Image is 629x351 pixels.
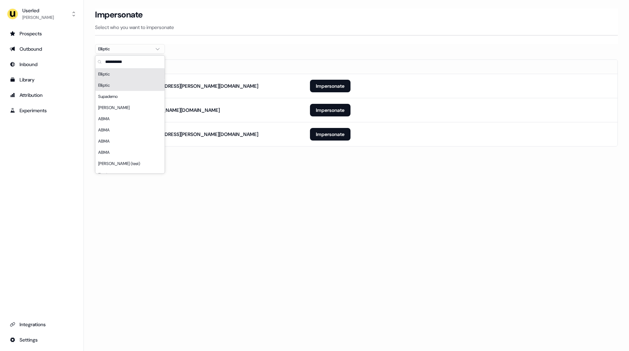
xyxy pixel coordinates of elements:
[101,83,258,89] div: [PERSON_NAME][EMAIL_ADDRESS][PERSON_NAME][DOMAIN_NAME]
[10,45,74,52] div: Outbound
[95,80,165,91] div: Elliptic
[95,136,165,147] div: ABMA
[10,336,74,343] div: Settings
[22,14,54,21] div: [PERSON_NAME]
[6,105,78,116] a: Go to experiments
[95,9,143,20] h3: Impersonate
[95,60,304,74] th: Email
[310,104,350,116] button: Impersonate
[95,69,165,80] div: Elliptic
[6,59,78,70] a: Go to Inbound
[10,30,74,37] div: Prospects
[95,147,165,158] div: ABMA
[6,319,78,330] a: Go to integrations
[95,113,165,124] div: ABMA
[95,24,618,31] p: Select who you want to impersonate
[6,334,78,345] a: Go to integrations
[10,76,74,83] div: Library
[95,91,165,102] div: Supademo
[6,74,78,85] a: Go to templates
[95,102,165,113] div: [PERSON_NAME]
[6,89,78,101] a: Go to attribution
[10,61,74,68] div: Inbound
[95,158,165,169] div: [PERSON_NAME] (test)
[22,7,54,14] div: Userled
[310,80,350,92] button: Impersonate
[10,92,74,99] div: Attribution
[101,131,258,138] div: [PERSON_NAME][EMAIL_ADDRESS][PERSON_NAME][DOMAIN_NAME]
[6,28,78,39] a: Go to prospects
[310,128,350,141] button: Impersonate
[95,69,165,173] div: Suggestions
[95,44,165,54] button: Elliptic
[95,124,165,136] div: ABMA
[10,321,74,328] div: Integrations
[6,43,78,55] a: Go to outbound experience
[95,169,165,180] div: Elastic
[98,45,151,52] div: Elliptic
[6,6,78,22] button: Userled[PERSON_NAME]
[10,107,74,114] div: Experiments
